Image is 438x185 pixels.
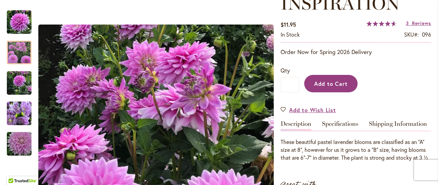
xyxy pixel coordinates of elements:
[7,34,38,64] div: Ferncliff Inspiration
[404,31,419,38] strong: SKU
[281,67,290,74] span: Qty
[281,31,300,39] div: Availability
[366,21,397,26] div: 93%
[412,20,431,26] span: Reviews
[7,64,38,95] div: Ferncliff Inspiration
[322,121,358,131] a: Specifications
[7,125,31,156] div: Ferncliff Inspiration
[281,106,336,114] a: Add to Wish List
[281,21,296,28] span: $11.95
[281,121,311,131] a: Description
[7,10,31,35] img: Ferncliff Inspiration
[5,161,24,180] iframe: Launch Accessibility Center
[406,20,431,26] a: 3 Reviews
[7,67,31,100] img: Ferncliff Inspiration
[7,95,38,125] div: Ferncliff Inspiration
[289,106,336,114] span: Add to Wish List
[281,138,431,162] div: These beautiful pastel lavender blooms are classified as an “A” size at 8”, however for us it gro...
[304,75,358,92] button: Add to Cart
[281,48,431,56] p: Order Now for Spring 2026 Delivery
[7,97,31,130] img: Ferncliff Inspiration
[406,20,409,26] span: 3
[281,121,431,162] div: Detailed Product Info
[422,31,431,39] div: 096
[7,3,38,34] div: Ferncliff Inspiration
[281,31,300,38] span: In stock
[314,80,348,87] span: Add to Cart
[369,121,427,131] a: Shipping Information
